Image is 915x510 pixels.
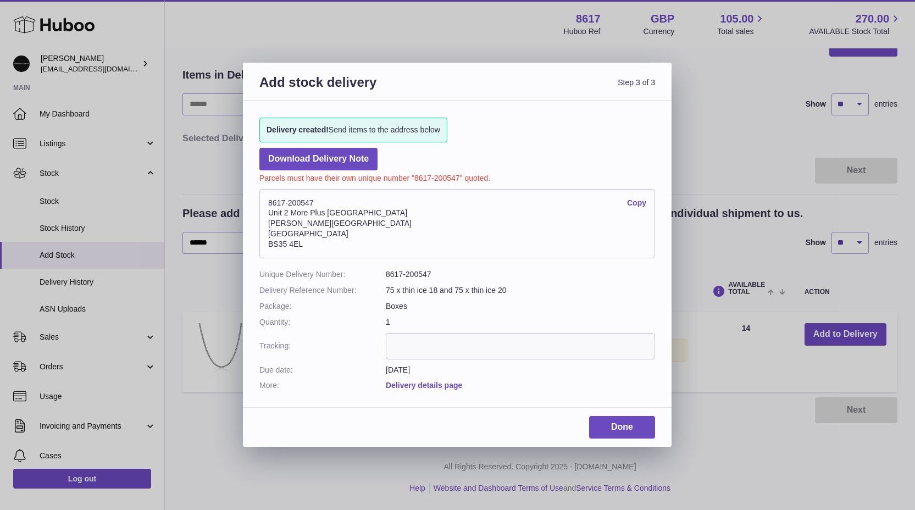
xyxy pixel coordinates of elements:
[386,301,655,312] dd: Boxes
[259,74,457,104] h3: Add stock delivery
[259,285,386,296] dt: Delivery Reference Number:
[259,365,386,375] dt: Due date:
[259,269,386,280] dt: Unique Delivery Number:
[386,365,655,375] dd: [DATE]
[267,125,329,134] strong: Delivery created!
[259,301,386,312] dt: Package:
[259,333,386,359] dt: Tracking:
[386,269,655,280] dd: 8617-200547
[259,189,655,258] address: 8617-200547 Unit 2 More Plus [GEOGRAPHIC_DATA] [PERSON_NAME][GEOGRAPHIC_DATA] [GEOGRAPHIC_DATA] B...
[457,74,655,104] span: Step 3 of 3
[259,170,655,184] p: Parcels must have their own unique number "8617-200547" quoted.
[267,125,440,135] span: Send items to the address below
[386,317,655,328] dd: 1
[589,416,655,439] a: Done
[386,285,655,296] dd: 75 x thin ice 18 and 75 x thin ice 20
[259,148,378,170] a: Download Delivery Note
[627,198,646,208] a: Copy
[386,381,462,390] a: Delivery details page
[259,317,386,328] dt: Quantity:
[259,380,386,391] dt: More:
